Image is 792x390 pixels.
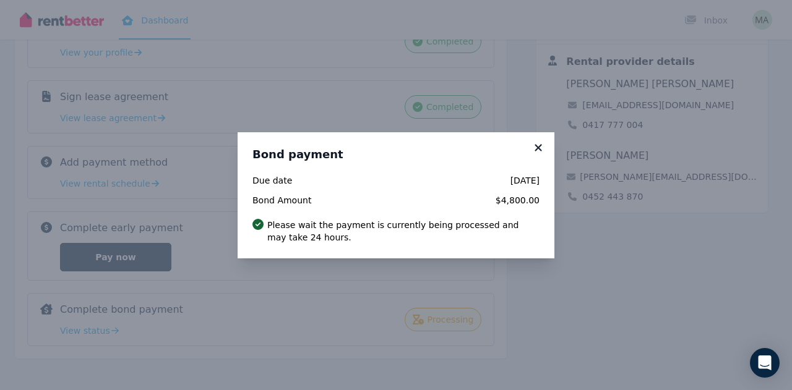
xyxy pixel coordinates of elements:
[252,174,338,187] span: Due date
[252,147,540,162] h3: Bond payment
[346,194,540,206] span: $4,800.00
[267,219,540,244] p: Please wait the payment is currently being processed and may take 24 hours.
[252,194,338,206] span: Bond Amount
[750,348,780,378] div: Open Intercom Messenger
[346,174,540,187] span: [DATE]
